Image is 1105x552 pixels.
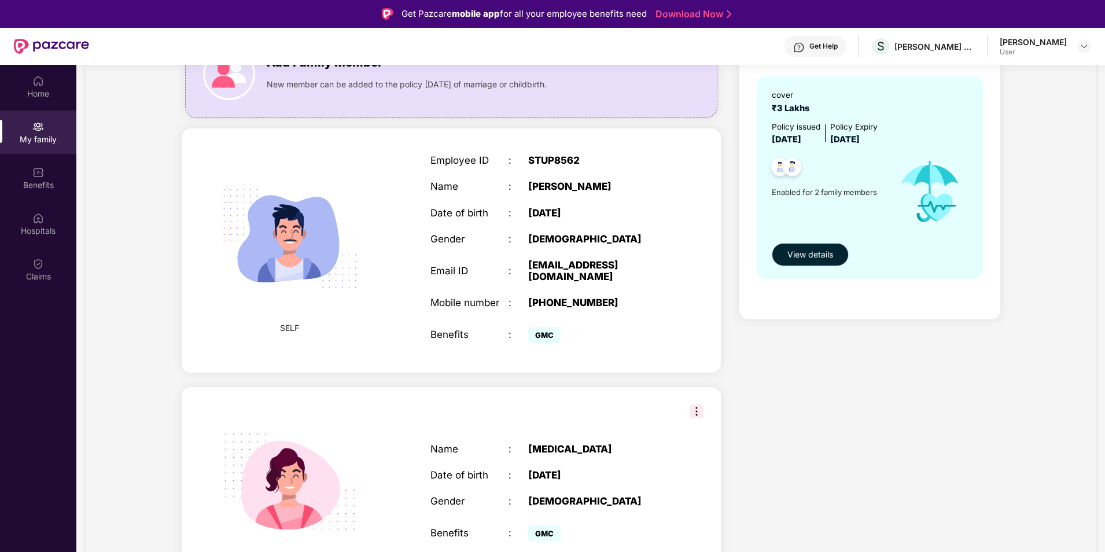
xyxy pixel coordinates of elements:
[32,75,44,87] img: svg+xml;base64,PHN2ZyBpZD0iSG9tZSIgeG1sbnM9Imh0dHA6Ly93d3cudzMub3JnLzIwMDAvc3ZnIiB3aWR0aD0iMjAiIG...
[830,121,878,134] div: Policy Expiry
[528,181,665,192] div: [PERSON_NAME]
[528,327,561,343] span: GMC
[207,155,373,322] img: svg+xml;base64,PHN2ZyB4bWxucz0iaHR0cDovL3d3dy53My5vcmcvMjAwMC9zdmciIHdpZHRoPSIyMjQiIGhlaWdodD0iMT...
[14,39,89,54] img: New Pazcare Logo
[430,181,509,192] div: Name
[528,297,665,308] div: [PHONE_NUMBER]
[430,469,509,481] div: Date of birth
[32,258,44,270] img: svg+xml;base64,PHN2ZyBpZD0iQ2xhaW0iIHhtbG5zPSJodHRwOi8vd3d3LnczLm9yZy8yMDAwL3N2ZyIgd2lkdGg9IjIwIi...
[509,527,528,539] div: :
[452,8,500,19] strong: mobile app
[1000,36,1067,47] div: [PERSON_NAME]
[267,78,547,91] span: New member can be added to the policy [DATE] of marriage or childbirth.
[509,154,528,166] div: :
[509,329,528,340] div: :
[528,495,665,507] div: [DEMOGRAPHIC_DATA]
[772,89,814,102] div: cover
[772,243,849,266] button: View details
[430,265,509,277] div: Email ID
[430,207,509,219] div: Date of birth
[32,121,44,133] img: svg+xml;base64,PHN2ZyB3aWR0aD0iMjAiIGhlaWdodD0iMjAiIHZpZXdCb3g9IjAgMCAyMCAyMCIgZmlsbD0ibm9uZSIgeG...
[509,233,528,245] div: :
[528,469,665,481] div: [DATE]
[430,495,509,507] div: Gender
[430,527,509,539] div: Benefits
[509,181,528,192] div: :
[430,154,509,166] div: Employee ID
[382,8,393,20] img: Logo
[1080,42,1089,51] img: svg+xml;base64,PHN2ZyBpZD0iRHJvcGRvd24tMzJ4MzIiIHhtbG5zPSJodHRwOi8vd3d3LnczLm9yZy8yMDAwL3N2ZyIgd2...
[203,48,255,100] img: icon
[793,42,805,53] img: svg+xml;base64,PHN2ZyBpZD0iSGVscC0zMngzMiIgeG1sbnM9Imh0dHA6Ly93d3cudzMub3JnLzIwMDAvc3ZnIiB3aWR0aD...
[430,329,509,340] div: Benefits
[727,8,731,20] img: Stroke
[809,42,838,51] div: Get Help
[894,41,975,52] div: [PERSON_NAME] CONSULTANTS P LTD
[32,212,44,224] img: svg+xml;base64,PHN2ZyBpZD0iSG9zcGl0YWxzIiB4bWxucz0iaHR0cDovL3d3dy53My5vcmcvMjAwMC9zdmciIHdpZHRoPS...
[830,134,860,145] span: [DATE]
[430,297,509,308] div: Mobile number
[887,146,973,237] img: icon
[1000,47,1067,57] div: User
[509,297,528,308] div: :
[528,207,665,219] div: [DATE]
[509,469,528,481] div: :
[528,259,665,282] div: [EMAIL_ADDRESS][DOMAIN_NAME]
[655,8,728,20] a: Download Now
[430,443,509,455] div: Name
[528,525,561,542] span: GMC
[778,154,806,183] img: svg+xml;base64,PHN2ZyB4bWxucz0iaHR0cDovL3d3dy53My5vcmcvMjAwMC9zdmciIHdpZHRoPSI0OC45NDMiIGhlaWdodD...
[528,443,665,455] div: [MEDICAL_DATA]
[32,167,44,178] img: svg+xml;base64,PHN2ZyBpZD0iQmVuZWZpdHMiIHhtbG5zPSJodHRwOi8vd3d3LnczLm9yZy8yMDAwL3N2ZyIgd2lkdGg9Ij...
[772,186,887,198] span: Enabled for 2 family members
[402,7,647,21] div: Get Pazcare for all your employee benefits need
[509,495,528,507] div: :
[509,265,528,277] div: :
[430,233,509,245] div: Gender
[690,404,703,418] img: svg+xml;base64,PHN2ZyB3aWR0aD0iMzIiIGhlaWdodD0iMzIiIHZpZXdCb3g9IjAgMCAzMiAzMiIgZmlsbD0ibm9uZSIgeG...
[787,248,833,261] span: View details
[766,154,794,183] img: svg+xml;base64,PHN2ZyB4bWxucz0iaHR0cDovL3d3dy53My5vcmcvMjAwMC9zdmciIHdpZHRoPSI0OC45NDMiIGhlaWdodD...
[528,233,665,245] div: [DEMOGRAPHIC_DATA]
[772,134,801,145] span: [DATE]
[772,103,814,113] span: ₹3 Lakhs
[772,121,820,134] div: Policy issued
[528,154,665,166] div: STUP8562
[280,322,299,334] span: SELF
[509,207,528,219] div: :
[877,39,885,53] span: S
[509,443,528,455] div: :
